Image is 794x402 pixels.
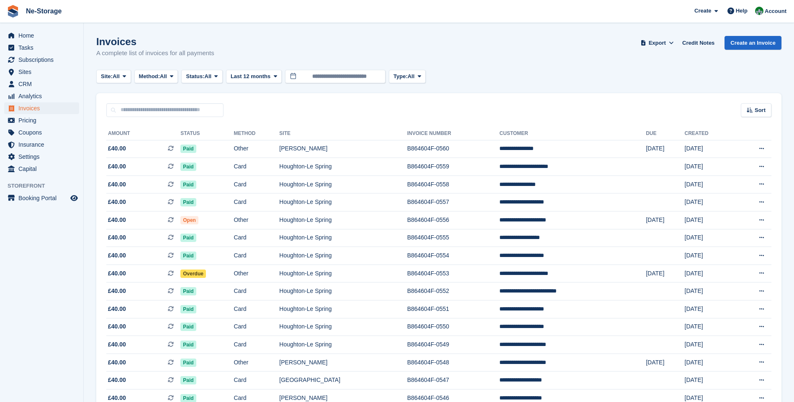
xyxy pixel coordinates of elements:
td: Houghton-Le Spring [279,282,407,300]
span: Paid [180,252,196,260]
span: £40.00 [108,269,126,278]
td: [DATE] [685,247,735,265]
button: Method: All [134,70,178,84]
span: Export [649,39,666,47]
th: Amount [106,127,180,140]
td: B864604F-0555 [407,229,500,247]
td: B864604F-0551 [407,300,500,318]
td: [DATE] [685,336,735,354]
td: B864604F-0553 [407,265,500,282]
td: [DATE] [646,211,684,229]
a: menu [4,102,79,114]
td: [DATE] [685,158,735,176]
th: Due [646,127,684,140]
td: [DATE] [685,265,735,282]
span: Paid [180,305,196,313]
p: A complete list of invoices for all payments [96,48,214,58]
td: [DATE] [685,354,735,371]
td: Houghton-Le Spring [279,158,407,176]
a: Create an Invoice [725,36,781,50]
span: £40.00 [108,376,126,384]
td: B864604F-0559 [407,158,500,176]
td: Houghton-Le Spring [279,211,407,229]
td: Other [234,211,279,229]
span: Method: [139,72,160,81]
td: Card [234,300,279,318]
button: Status: All [181,70,222,84]
span: Last 12 months [231,72,270,81]
span: Open [180,216,198,224]
img: Charlotte Nesbitt [755,7,763,15]
a: menu [4,78,79,90]
a: menu [4,192,79,204]
td: B864604F-0557 [407,193,500,211]
td: B864604F-0554 [407,247,500,265]
span: £40.00 [108,287,126,295]
a: Preview store [69,193,79,203]
span: Paid [180,376,196,384]
a: menu [4,30,79,41]
span: Sort [755,106,766,114]
td: [DATE] [685,318,735,336]
span: £40.00 [108,216,126,224]
a: Ne-Storage [23,4,65,18]
a: Credit Notes [679,36,718,50]
td: Other [234,354,279,371]
td: Houghton-Le Spring [279,229,407,247]
td: Card [234,247,279,265]
td: [DATE] [685,140,735,158]
td: [DATE] [685,282,735,300]
span: Type: [393,72,408,81]
span: £40.00 [108,305,126,313]
td: B864604F-0558 [407,176,500,193]
td: Card [234,229,279,247]
td: B864604F-0548 [407,354,500,371]
td: [DATE] [685,176,735,193]
td: [DATE] [685,211,735,229]
td: [DATE] [685,300,735,318]
span: £40.00 [108,322,126,331]
td: B864604F-0547 [407,371,500,389]
span: £40.00 [108,358,126,367]
span: £40.00 [108,198,126,206]
td: Card [234,158,279,176]
span: £40.00 [108,233,126,242]
span: £40.00 [108,144,126,153]
a: menu [4,90,79,102]
td: Card [234,193,279,211]
span: Paid [180,181,196,189]
td: Houghton-Le Spring [279,265,407,282]
td: [DATE] [685,229,735,247]
span: Settings [18,151,69,163]
th: Method [234,127,279,140]
th: Customer [499,127,646,140]
span: Paid [180,359,196,367]
td: B864604F-0556 [407,211,500,229]
button: Last 12 months [226,70,282,84]
button: Type: All [389,70,426,84]
td: [DATE] [685,193,735,211]
td: Houghton-Le Spring [279,318,407,336]
td: Houghton-Le Spring [279,336,407,354]
td: Card [234,176,279,193]
a: menu [4,139,79,150]
a: menu [4,114,79,126]
span: Home [18,30,69,41]
span: Site: [101,72,113,81]
td: [PERSON_NAME] [279,354,407,371]
td: [PERSON_NAME] [279,140,407,158]
span: Create [694,7,711,15]
span: Subscriptions [18,54,69,66]
span: Insurance [18,139,69,150]
span: Capital [18,163,69,175]
th: Created [685,127,735,140]
span: £40.00 [108,162,126,171]
td: Other [234,265,279,282]
span: All [113,72,120,81]
td: Card [234,371,279,389]
span: Status: [186,72,204,81]
span: Paid [180,145,196,153]
span: Invoices [18,102,69,114]
span: Coupons [18,127,69,138]
th: Invoice Number [407,127,500,140]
